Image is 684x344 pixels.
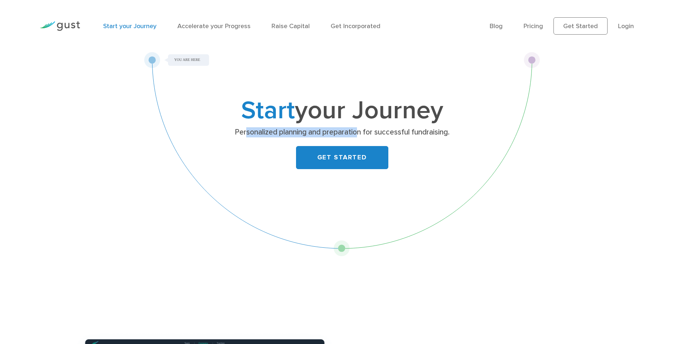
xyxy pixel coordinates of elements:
[200,99,485,122] h1: your Journey
[40,21,80,31] img: Gust Logo
[618,22,634,30] a: Login
[241,95,295,125] span: Start
[553,17,608,35] a: Get Started
[296,146,388,169] a: GET STARTED
[524,22,543,30] a: Pricing
[272,22,310,30] a: Raise Capital
[202,127,482,137] p: Personalized planning and preparation for successful fundraising.
[103,22,156,30] a: Start your Journey
[177,22,251,30] a: Accelerate your Progress
[490,22,503,30] a: Blog
[331,22,380,30] a: Get Incorporated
